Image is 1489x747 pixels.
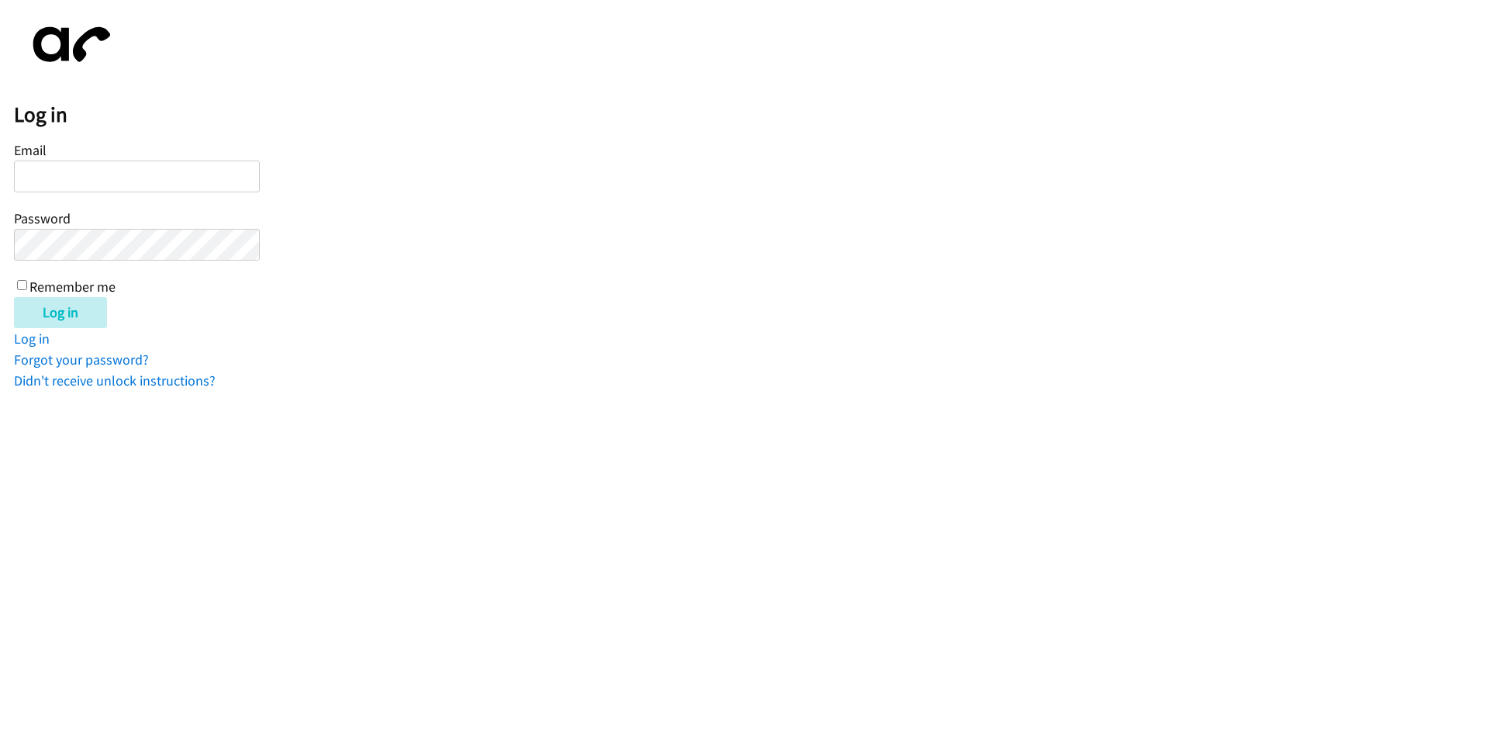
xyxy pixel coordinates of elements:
[29,278,116,296] label: Remember me
[14,209,71,227] label: Password
[14,351,149,368] a: Forgot your password?
[14,372,216,389] a: Didn't receive unlock instructions?
[14,297,107,328] input: Log in
[14,102,1489,128] h2: Log in
[14,141,47,159] label: Email
[14,330,50,348] a: Log in
[14,14,123,75] img: aphone-8a226864a2ddd6a5e75d1ebefc011f4aa8f32683c2d82f3fb0802fe031f96514.svg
